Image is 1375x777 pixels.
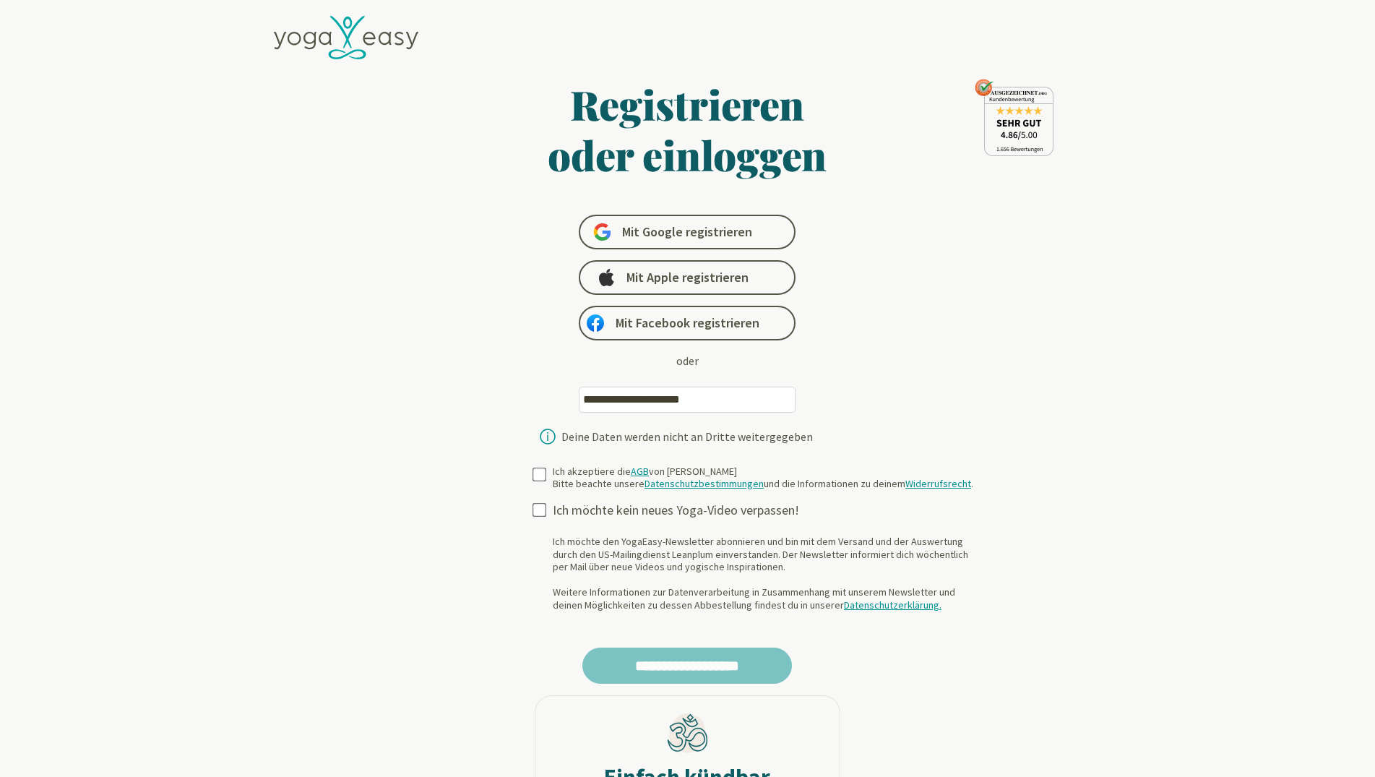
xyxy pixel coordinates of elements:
[579,306,796,340] a: Mit Facebook registrieren
[616,314,759,332] span: Mit Facebook registrieren
[553,502,985,519] div: Ich möchte kein neues Yoga-Video verpassen!
[844,598,941,611] a: Datenschutzerklärung.
[905,477,971,490] a: Widerrufsrecht
[631,465,649,478] a: AGB
[408,79,967,180] h1: Registrieren oder einloggen
[579,260,796,295] a: Mit Apple registrieren
[676,352,699,369] div: oder
[626,269,749,286] span: Mit Apple registrieren
[579,215,796,249] a: Mit Google registrieren
[975,79,1053,156] img: ausgezeichnet_seal.png
[645,477,764,490] a: Datenschutzbestimmungen
[561,431,813,442] div: Deine Daten werden nicht an Dritte weitergegeben
[553,536,985,611] div: Ich möchte den YogaEasy-Newsletter abonnieren und bin mit dem Versand und der Auswertung durch de...
[553,465,973,491] div: Ich akzeptiere die von [PERSON_NAME] Bitte beachte unsere und die Informationen zu deinem .
[622,223,752,241] span: Mit Google registrieren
